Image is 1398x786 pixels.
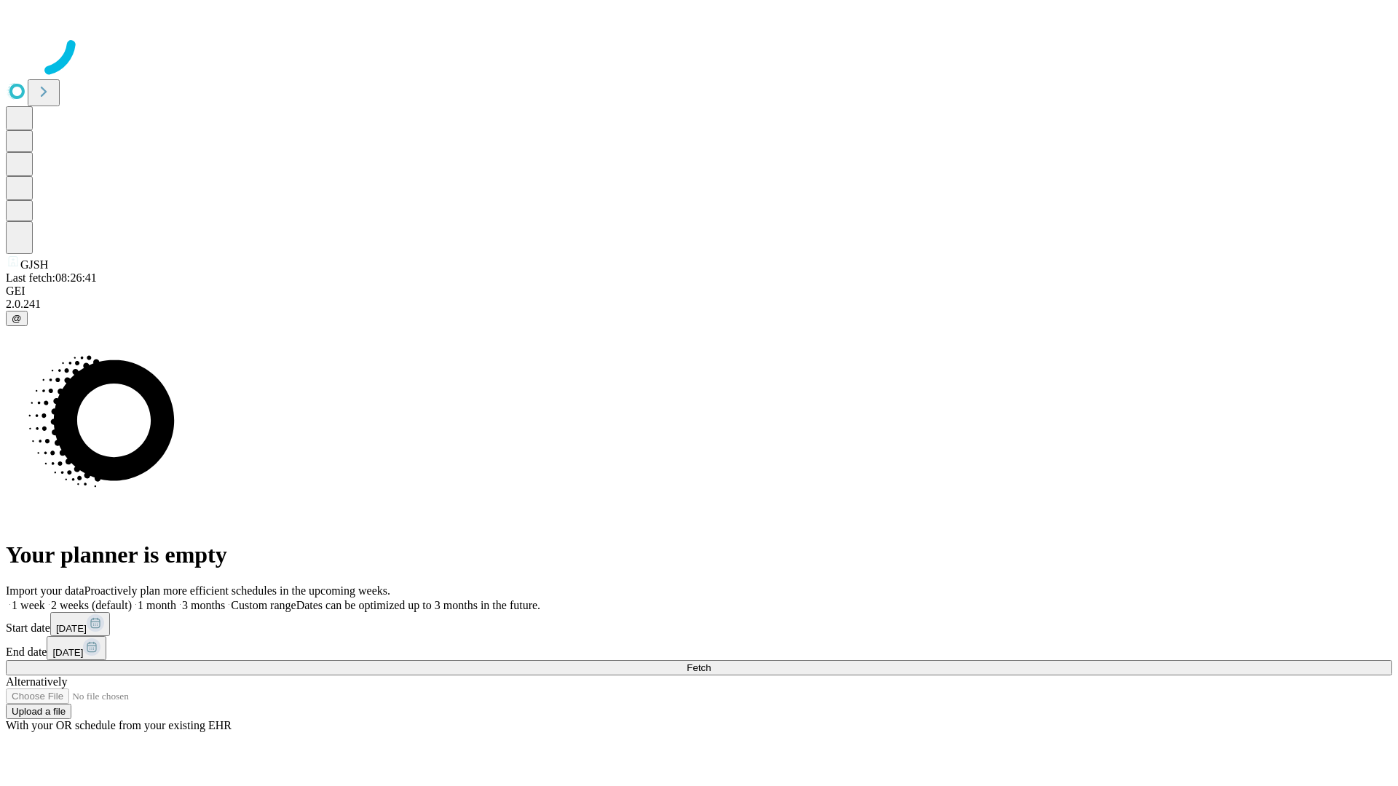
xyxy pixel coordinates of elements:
[687,662,711,673] span: Fetch
[6,675,67,688] span: Alternatively
[138,599,176,611] span: 1 month
[6,541,1392,568] h1: Your planner is empty
[6,612,1392,636] div: Start date
[6,704,71,719] button: Upload a file
[84,584,390,597] span: Proactively plan more efficient schedules in the upcoming weeks.
[20,258,48,271] span: GJSH
[6,584,84,597] span: Import your data
[52,647,83,658] span: [DATE]
[6,719,232,731] span: With your OR schedule from your existing EHR
[296,599,540,611] span: Dates can be optimized up to 3 months in the future.
[50,612,110,636] button: [DATE]
[56,623,87,634] span: [DATE]
[231,599,296,611] span: Custom range
[6,298,1392,311] div: 2.0.241
[6,271,97,284] span: Last fetch: 08:26:41
[12,313,22,324] span: @
[6,636,1392,660] div: End date
[51,599,132,611] span: 2 weeks (default)
[182,599,225,611] span: 3 months
[6,660,1392,675] button: Fetch
[47,636,106,660] button: [DATE]
[6,311,28,326] button: @
[6,285,1392,298] div: GEI
[12,599,45,611] span: 1 week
